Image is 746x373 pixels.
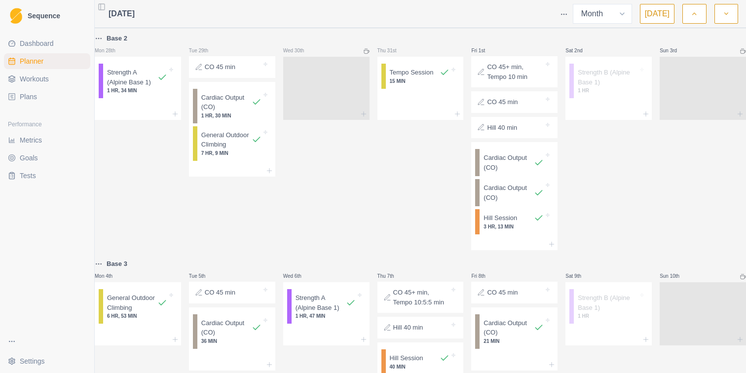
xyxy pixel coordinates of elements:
[484,318,534,337] p: Cardiac Output (CO)
[475,314,554,349] div: Cardiac Output (CO)21 MIN
[390,363,450,371] p: 40 MIN
[201,318,252,337] p: Cardiac Output (CO)
[578,87,638,94] p: 1 HR
[20,171,36,181] span: Tests
[20,92,37,102] span: Plans
[377,47,407,54] p: Thu 31st
[390,77,450,85] p: 15 MIN
[390,353,423,363] p: Hill Session
[393,323,423,333] p: Hill 40 min
[471,47,501,54] p: Fri 1st
[201,93,252,112] p: Cardiac Output (CO)
[565,272,595,280] p: Sat 9th
[4,71,90,87] a: Workouts
[4,353,90,369] button: Settings
[20,38,54,48] span: Dashboard
[193,314,271,349] div: Cardiac Output (CO)36 MIN
[484,223,544,230] p: 3 HR, 13 MIN
[4,150,90,166] a: Goals
[107,34,127,43] p: Base 2
[20,153,38,163] span: Goals
[471,282,558,303] div: CO 45 min
[390,68,434,77] p: Tempo Session
[95,272,124,280] p: Mon 4th
[4,89,90,105] a: Plans
[4,36,90,51] a: Dashboard
[471,91,558,113] div: CO 45 min
[4,53,90,69] a: Planner
[20,74,49,84] span: Workouts
[4,4,90,28] a: LogoSequence
[205,288,235,298] p: CO 45 min
[283,47,313,54] p: Wed 30th
[20,135,42,145] span: Metrics
[484,153,534,172] p: Cardiac Output (CO)
[107,312,167,320] p: 6 HR, 53 MIN
[95,47,124,54] p: Mon 28th
[107,259,127,269] p: Base 3
[296,293,346,312] p: Strength A (Alpine Base 1)
[4,168,90,184] a: Tests
[107,87,167,94] p: 1 HR, 34 MIN
[381,64,460,89] div: Tempo Session15 MIN
[189,56,275,78] div: CO 45 min
[640,4,674,24] button: [DATE]
[578,68,638,87] p: Strength B (Alpine Base 1)
[4,116,90,132] div: Performance
[20,56,43,66] span: Planner
[283,272,313,280] p: Wed 6th
[201,149,261,157] p: 7 HR, 9 MIN
[201,337,261,345] p: 36 MIN
[99,289,177,324] div: General Outdoor Climbing6 HR, 53 MIN
[565,47,595,54] p: Sat 2nd
[471,272,501,280] p: Fri 8th
[578,312,638,320] p: 1 HR
[296,312,356,320] p: 1 HR, 47 MIN
[487,288,518,298] p: CO 45 min
[4,132,90,148] a: Metrics
[660,272,689,280] p: Sun 10th
[484,213,517,223] p: Hill Session
[475,209,554,234] div: Hill Session3 HR, 13 MIN
[475,149,554,176] div: Cardiac Output (CO)
[569,64,648,98] div: Strength B (Alpine Base 1)1 HR
[484,337,544,345] p: 21 MIN
[287,289,366,324] div: Strength A (Alpine Base 1)1 HR, 47 MIN
[10,8,22,24] img: Logo
[487,123,517,133] p: Hill 40 min
[193,126,271,161] div: General Outdoor Climbing7 HR, 9 MIN
[205,62,235,72] p: CO 45 min
[487,97,518,107] p: CO 45 min
[484,183,534,202] p: Cardiac Output (CO)
[28,12,60,19] span: Sequence
[189,47,219,54] p: Tue 29th
[471,56,558,87] div: CO 45+ min, Tempo 10 min
[569,289,648,324] div: Strength B (Alpine Base 1)1 HR
[99,64,177,98] div: Strength A (Alpine Base 1)1 HR, 34 MIN
[393,288,450,307] p: CO 45+ min, Tempo 10:5:5 min
[377,272,407,280] p: Thu 7th
[660,47,689,54] p: Sun 3rd
[107,293,157,312] p: General Outdoor Climbing
[487,62,544,81] p: CO 45+ min, Tempo 10 min
[107,68,157,87] p: Strength A (Alpine Base 1)
[201,130,252,149] p: General Outdoor Climbing
[377,317,464,338] div: Hill 40 min
[201,112,261,119] p: 1 HR, 30 MIN
[109,8,135,20] span: [DATE]
[189,282,275,303] div: CO 45 min
[193,89,271,123] div: Cardiac Output (CO)1 HR, 30 MIN
[578,293,638,312] p: Strength B (Alpine Base 1)
[475,179,554,206] div: Cardiac Output (CO)
[189,272,219,280] p: Tue 5th
[471,117,558,139] div: Hill 40 min
[377,282,464,313] div: CO 45+ min, Tempo 10:5:5 min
